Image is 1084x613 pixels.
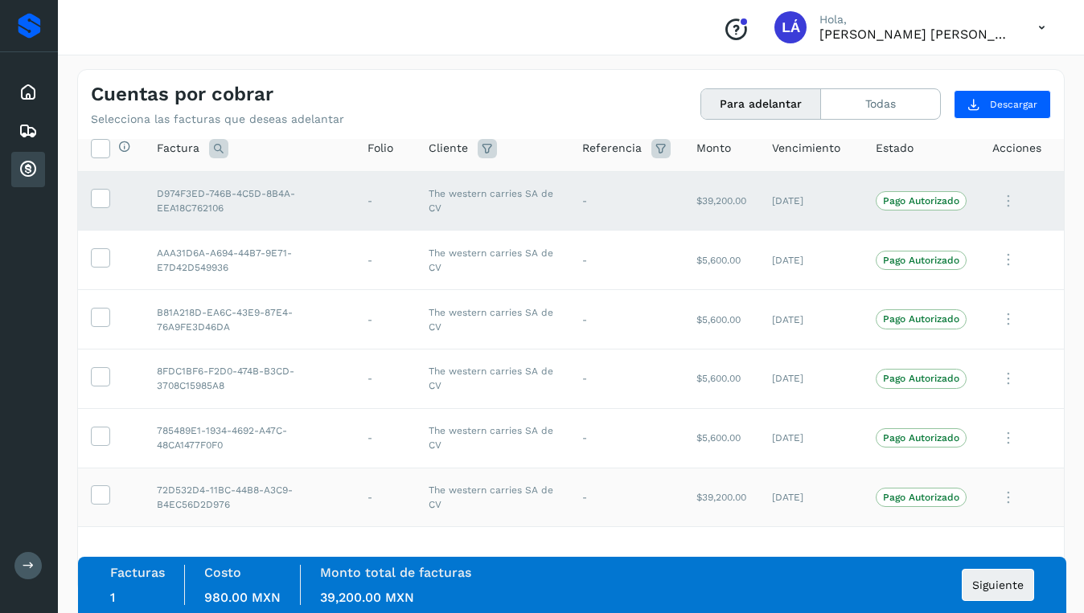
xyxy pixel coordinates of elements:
span: Folio [367,140,393,157]
button: Siguiente [962,569,1034,601]
p: Pago Autorizado [883,432,959,443]
td: - [569,231,684,290]
td: 785489E1-1934-4692-A47C-48CA1477F0F0 [144,408,355,468]
td: $5,600.00 [684,290,759,349]
button: Para adelantar [701,89,821,119]
p: Pago Autorizado [883,195,959,206]
label: Monto total de facturas [320,565,471,580]
p: Luis Ángel Romero Gómez [819,27,1012,42]
p: Hola, [819,13,1012,27]
td: D974F3ED-746B-4C5D-8B4A-EEA18C762106 [144,171,355,231]
label: Facturas [110,565,165,580]
td: AAA31D6A-A694-44B7-9E71-E7D42D549936 [144,231,355,290]
td: The western carries SA de CV [416,171,569,231]
span: Descargar [990,97,1037,112]
p: Pago Autorizado [883,313,959,325]
td: $5,600.00 [684,408,759,468]
td: - [569,408,684,468]
button: Todas [821,89,940,119]
p: Pago Autorizado [883,255,959,266]
td: The western carries SA de CV [416,349,569,408]
span: Siguiente [972,579,1024,591]
div: Inicio [11,75,45,110]
td: [DATE] [759,290,863,349]
td: B81A218D-EA6C-43E9-87E4-76A9FE3D46DA [144,290,355,349]
span: Referencia [582,140,642,157]
span: 1 [110,590,115,605]
td: [DATE] [759,408,863,468]
td: $39,200.00 [684,171,759,231]
span: Vencimiento [772,140,840,157]
td: - [355,468,416,527]
p: Pago Autorizado [883,373,959,384]
td: - [355,408,416,468]
td: - [355,349,416,408]
p: Selecciona las facturas que deseas adelantar [91,112,344,126]
h4: Cuentas por cobrar [91,83,273,106]
span: 39,200.00 MXN [320,590,414,605]
span: 980.00 MXN [204,590,281,605]
td: [DATE] [759,171,863,231]
td: The western carries SA de CV [416,231,569,290]
span: Estado [876,140,914,157]
p: Pago Autorizado [883,492,959,503]
td: $5,600.00 [684,349,759,408]
td: The western carries SA de CV [416,290,569,349]
td: 8FDC1BF6-F2D0-474B-B3CD-3708C15985A8 [144,349,355,408]
td: - [569,171,684,231]
td: [DATE] [759,349,863,408]
td: The western carries SA de CV [416,408,569,468]
span: Cliente [429,140,468,157]
td: The western carries SA de CV [416,468,569,527]
td: [DATE] [759,231,863,290]
span: Factura [157,140,199,157]
div: Embarques [11,113,45,149]
span: Monto [696,140,731,157]
td: - [569,349,684,408]
td: - [569,290,684,349]
td: - [355,171,416,231]
div: Cuentas por cobrar [11,152,45,187]
label: Costo [204,565,241,580]
td: - [355,231,416,290]
td: - [569,468,684,527]
td: [DATE] [759,468,863,527]
td: $39,200.00 [684,468,759,527]
td: 72D532D4-11BC-44B8-A3C9-B4EC56D2D976 [144,468,355,527]
span: Acciones [992,140,1041,157]
td: - [355,290,416,349]
td: $5,600.00 [684,231,759,290]
button: Descargar [954,90,1051,119]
